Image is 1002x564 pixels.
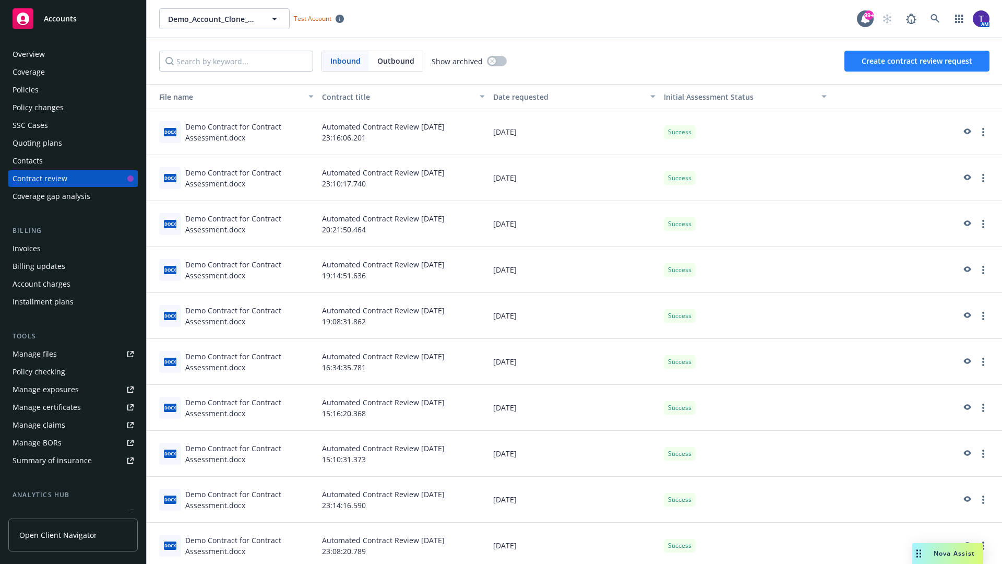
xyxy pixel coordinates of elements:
[318,385,489,431] div: Automated Contract Review [DATE] 15:16:20.368
[151,91,302,102] div: File name
[8,381,138,398] span: Manage exposures
[977,494,989,506] a: more
[159,51,313,72] input: Search by keyword...
[977,264,989,276] a: more
[44,15,77,23] span: Accounts
[13,46,45,63] div: Overview
[8,64,138,80] a: Coverage
[151,91,302,102] div: Toggle SortBy
[8,4,138,33] a: Accounts
[489,155,660,201] div: [DATE]
[13,417,65,433] div: Manage claims
[668,495,691,504] span: Success
[489,293,660,339] div: [DATE]
[8,226,138,236] div: Billing
[934,549,975,558] span: Nova Assist
[13,381,79,398] div: Manage exposures
[13,135,62,151] div: Quoting plans
[977,218,989,230] a: more
[13,170,67,187] div: Contract review
[13,346,57,362] div: Manage files
[13,363,65,380] div: Policy checking
[13,81,39,98] div: Policies
[13,64,45,80] div: Coverage
[668,265,691,275] span: Success
[185,351,314,373] div: Demo Contract for Contract Assessment.docx
[493,91,645,102] div: Date requested
[185,305,314,327] div: Demo Contract for Contract Assessment.docx
[668,311,691,321] span: Success
[164,542,176,549] span: docx
[8,117,138,134] a: SSC Cases
[977,448,989,460] a: more
[318,477,489,523] div: Automated Contract Review [DATE] 23:14:16.590
[185,535,314,557] div: Demo Contract for Contract Assessment.docx
[668,449,691,459] span: Success
[489,431,660,477] div: [DATE]
[489,477,660,523] div: [DATE]
[960,539,973,552] a: preview
[925,8,946,29] a: Search
[664,92,754,102] span: Initial Assessment Status
[977,356,989,368] a: more
[330,55,361,66] span: Inbound
[912,543,925,564] div: Drag to move
[8,363,138,380] a: Policy checking
[8,152,138,169] a: Contacts
[13,399,81,416] div: Manage certificates
[8,452,138,469] a: Summary of insurance
[185,213,314,235] div: Demo Contract for Contract Assessment.docx
[977,172,989,184] a: more
[960,172,973,184] a: preview
[973,10,989,27] img: photo
[290,13,348,24] span: Test Account
[164,174,176,182] span: docx
[164,358,176,366] span: docx
[8,188,138,205] a: Coverage gap analysis
[8,399,138,416] a: Manage certificates
[318,293,489,339] div: Automated Contract Review [DATE] 19:08:31.862
[13,117,48,134] div: SSC Cases
[185,489,314,511] div: Demo Contract for Contract Assessment.docx
[960,402,973,414] a: preview
[8,240,138,257] a: Invoices
[668,403,691,413] span: Success
[318,84,489,109] button: Contract title
[13,293,74,310] div: Installment plans
[8,293,138,310] a: Installment plans
[8,346,138,362] a: Manage files
[318,339,489,385] div: Automated Contract Review [DATE] 16:34:35.781
[977,539,989,552] a: more
[185,443,314,465] div: Demo Contract for Contract Assessment.docx
[318,201,489,247] div: Automated Contract Review [DATE] 20:21:50.464
[322,51,369,71] span: Inbound
[489,109,660,155] div: [DATE]
[13,434,62,451] div: Manage BORs
[185,167,314,189] div: Demo Contract for Contract Assessment.docx
[164,496,176,503] span: docx
[8,99,138,116] a: Policy changes
[185,259,314,281] div: Demo Contract for Contract Assessment.docx
[844,51,989,72] button: Create contract review request
[668,127,691,137] span: Success
[432,56,483,67] span: Show archived
[8,417,138,433] a: Manage claims
[164,128,176,136] span: docx
[668,173,691,183] span: Success
[318,155,489,201] div: Automated Contract Review [DATE] 23:10:17.740
[13,188,90,205] div: Coverage gap analysis
[8,258,138,275] a: Billing updates
[318,109,489,155] div: Automated Contract Review [DATE] 23:16:06.201
[377,55,414,66] span: Outbound
[949,8,970,29] a: Switch app
[19,530,97,540] span: Open Client Navigator
[13,99,64,116] div: Policy changes
[8,81,138,98] a: Policies
[164,266,176,274] span: docx
[185,397,314,419] div: Demo Contract for Contract Assessment.docx
[8,434,138,451] a: Manage BORs
[8,46,138,63] a: Overview
[164,404,176,412] span: docx
[960,264,973,276] a: preview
